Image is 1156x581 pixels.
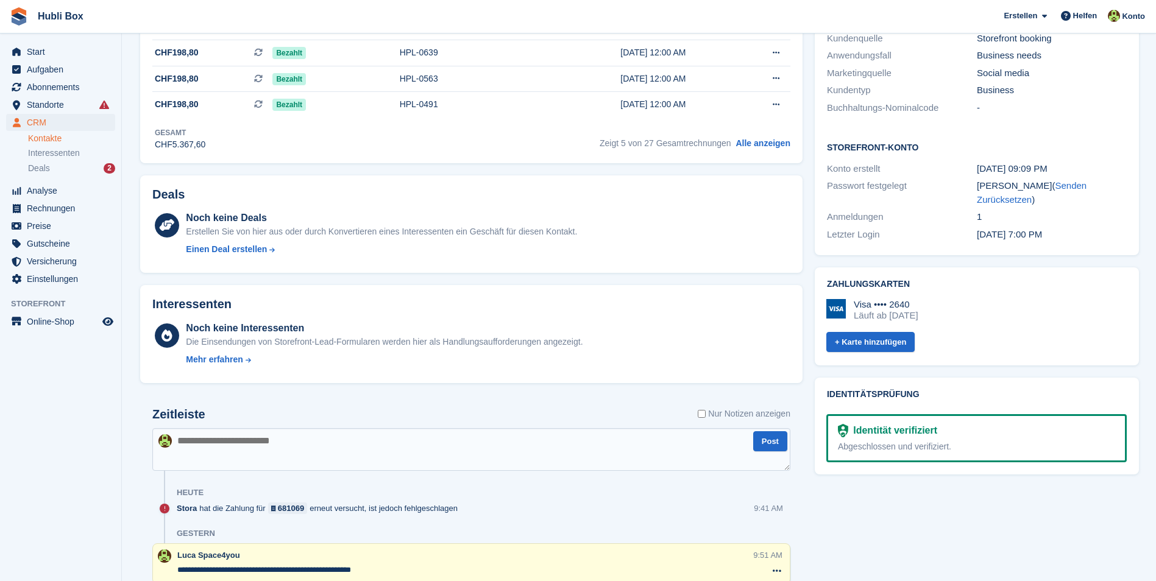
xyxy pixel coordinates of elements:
[155,127,205,138] div: Gesamt
[155,72,199,85] span: CHF198,80
[28,147,115,160] a: Interessenten
[186,225,577,238] div: Erstellen Sie von hier aus oder durch Konvertieren eines Interessenten ein Geschäft für diesen Ko...
[6,217,115,234] a: menu
[11,298,121,310] span: Storefront
[1073,10,1097,22] span: Helfen
[827,179,977,206] div: Passwort festgelegt
[827,390,1127,400] h2: Identitätsprüfung
[177,529,215,538] div: Gestern
[152,407,205,421] h2: Zeitleiste
[854,310,918,321] div: Läuft ab [DATE]
[620,46,742,59] div: [DATE] 12:00 AM
[186,211,577,225] div: Noch keine Deals
[28,147,80,159] span: Interessenten
[826,299,846,319] img: Visa Logo
[620,98,742,111] div: [DATE] 12:00 AM
[6,253,115,270] a: menu
[6,182,115,199] a: menu
[977,162,1127,176] div: [DATE] 09:09 PM
[1122,10,1145,23] span: Konto
[6,200,115,217] a: menu
[838,424,848,437] img: Identitätsüberprüfung bereit
[155,98,199,111] span: CHF198,80
[827,83,977,97] div: Kundentyp
[27,114,100,131] span: CRM
[27,270,100,287] span: Einstellungen
[6,61,115,78] a: menu
[27,96,100,113] span: Standorte
[27,235,100,252] span: Gutscheine
[186,353,583,366] a: Mehr erfahren
[158,434,172,448] img: Luca Space4you
[27,313,100,330] span: Online-Shop
[152,188,185,202] h2: Deals
[977,101,1127,115] div: -
[977,49,1127,63] div: Business needs
[99,100,109,110] i: Es sind Fehler bei der Synchronisierung von Smart-Einträgen aufgetreten
[6,43,115,60] a: menu
[827,228,977,242] div: Letzter Login
[186,353,243,366] div: Mehr erfahren
[827,49,977,63] div: Anwendungsfall
[27,182,100,199] span: Analyse
[827,210,977,224] div: Anmeldungen
[736,138,790,148] a: Alle anzeigen
[155,138,205,151] div: CHF5.367,60
[977,180,1087,205] span: ( )
[177,488,204,498] div: Heute
[27,61,100,78] span: Aufgaben
[754,502,783,514] div: 9:41 AM
[6,235,115,252] a: menu
[177,551,240,560] span: Luca Space4you
[27,200,100,217] span: Rechnungen
[6,79,115,96] a: menu
[104,163,115,174] div: 2
[152,297,232,311] h2: Interessenten
[977,210,1127,224] div: 1
[28,163,50,174] span: Deals
[977,83,1127,97] div: Business
[6,114,115,131] a: menu
[186,243,577,256] a: Einen Deal erstellen
[6,313,115,330] a: Speisekarte
[177,502,197,514] span: Stora
[177,502,464,514] div: hat die Zahlung für erneut versucht, ist jedoch fehlgeschlagen
[698,407,790,420] label: Nur Notizen anzeigen
[400,46,550,59] div: HPL-0639
[698,407,706,420] input: Nur Notizen anzeigen
[1004,10,1037,22] span: Erstellen
[977,32,1127,46] div: Storefront booking
[826,332,915,352] a: + Karte hinzufügen
[186,321,583,336] div: Noch keine Interessenten
[27,217,100,234] span: Preise
[27,43,100,60] span: Start
[977,180,1087,205] a: Senden Zurücksetzen
[848,423,937,438] div: Identität verifiziert
[272,73,306,85] span: Bezahlt
[10,7,28,26] img: stora-icon-8386f47178a22dfd0bd8f6a31ec36ba5ce8667c1dd55bd0f319d3a0aa187defe.svg
[620,72,742,85] div: [DATE] 12:00 AM
[854,299,918,310] div: Visa •••• 2640
[977,179,1127,206] div: [PERSON_NAME]
[753,431,787,451] button: Post
[753,549,782,561] div: 9:51 AM
[101,314,115,329] a: Vorschau-Shop
[827,32,977,46] div: Kundenquelle
[400,98,550,111] div: HPL-0491
[977,229,1042,239] time: 2023-06-05 17:00:04 UTC
[838,440,1115,453] div: Abgeschlossen und verifiziert.
[827,101,977,115] div: Buchhaltungs-Nominalcode
[33,6,88,26] a: Hubli Box
[600,138,731,148] span: Zeigt 5 von 27 Gesamtrechnungen
[827,66,977,80] div: Marketingquelle
[27,79,100,96] span: Abonnements
[272,99,306,111] span: Bezahlt
[827,141,1127,153] h2: Storefront-Konto
[400,72,550,85] div: HPL-0563
[6,270,115,287] a: menu
[6,96,115,113] a: menu
[827,162,977,176] div: Konto erstellt
[268,502,308,514] a: 681069
[827,280,1127,289] h2: Zahlungskarten
[28,162,115,175] a: Deals 2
